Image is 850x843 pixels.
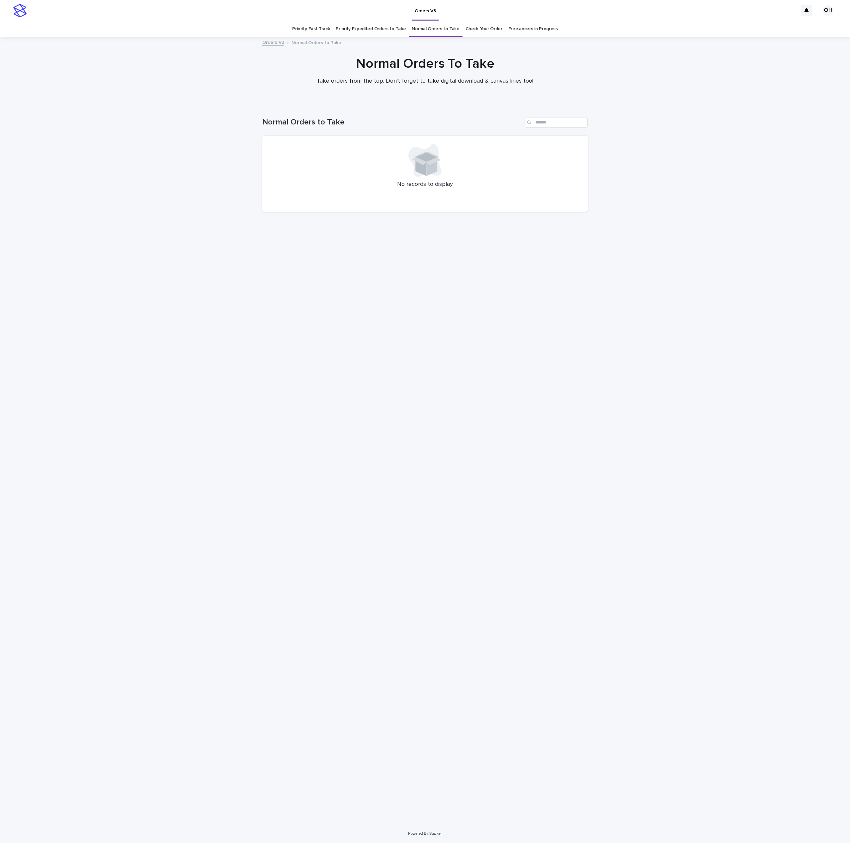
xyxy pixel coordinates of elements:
[408,831,442,835] a: Powered By Stacker
[823,5,833,16] div: OH
[508,21,558,37] a: Freelancers in Progress
[292,38,341,46] p: Normal Orders to Take
[262,38,284,46] a: Orders V3
[292,78,558,85] p: Take orders from the top. Don't forget to take digital download & canvas lines too!
[262,117,522,127] h1: Normal Orders to Take
[525,117,588,128] input: Search
[292,21,330,37] a: Priority Fast Track
[270,181,580,188] p: No records to display
[466,21,502,37] a: Check Your Order
[13,4,27,17] img: stacker-logo-s-only.png
[412,21,460,37] a: Normal Orders to Take
[262,56,588,72] h1: Normal Orders To Take
[336,21,406,37] a: Priority Expedited Orders to Take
